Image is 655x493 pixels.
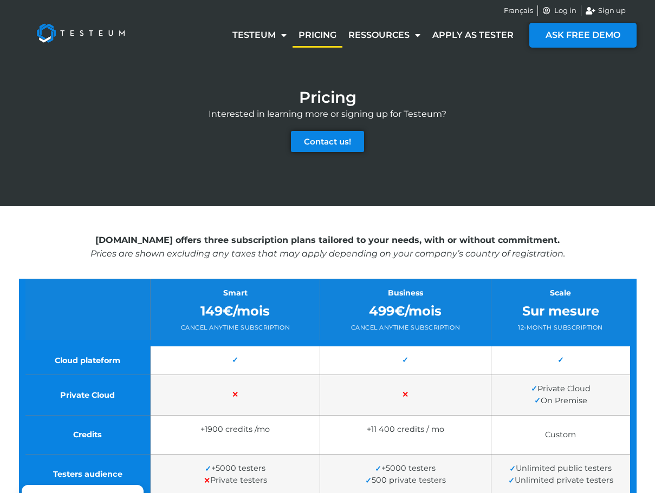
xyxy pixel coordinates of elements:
span: ✓ [365,476,372,485]
span: ✓ [534,396,541,406]
em: Prices are shown excluding any taxes that may apply depending on your company’s country of regist... [90,248,565,258]
div: 12-month subscription [500,323,622,332]
span: Custom [545,430,576,439]
p: Interested in learning more or signing up for Testeum? [19,108,637,121]
td: Cloud plateform [22,343,151,375]
div: 149€/mois [159,301,312,321]
div: Cancel anytime subscription [328,323,482,332]
a: Log in [542,5,577,16]
span: ✓ [232,356,238,365]
span: +1900 credits /mo [200,425,270,435]
span: No expiration* [328,438,482,445]
span: +11 400 credits / mo [367,425,444,435]
a: Ressources [342,23,426,48]
a: Sign up [586,5,626,16]
span: ✕ [402,390,408,400]
td: Private Cloud On Premise [491,375,633,416]
strong: [DOMAIN_NAME] offers three subscription plans tailored to your needs, with or without commitment. [95,235,560,245]
span: No expiration* [159,438,312,445]
a: Pricing [293,23,342,48]
div: Scale [500,287,622,299]
span: ✓ [509,464,516,474]
a: Apply as tester [426,23,520,48]
span: ✓ [508,476,515,485]
img: Testeum Logo - Application crowdtesting platform [24,11,137,55]
span: ✕ [232,390,238,400]
span: ✓ [205,464,211,474]
span: Log in [552,5,576,16]
div: Smart [159,287,312,299]
td: Credits [22,416,151,454]
span: ✕ [204,476,210,485]
span: +5000 testers [205,463,265,473]
span: Unlimited private testers [508,475,613,485]
a: Français [504,5,533,16]
span: 500 private testers [365,475,446,485]
span: ✓ [402,356,408,365]
span: ✓ [375,464,381,474]
a: Testeum [226,23,293,48]
span: Unlimited public testers [509,463,612,473]
span: ✓ [557,356,564,365]
a: Contact us! [291,131,364,152]
a: ASK FREE DEMO [529,23,637,48]
nav: Menu [226,23,520,48]
span: ✓ [531,384,537,394]
div: Sur mesure [500,301,622,321]
div: Business [328,287,482,299]
div: Cancel anytime subscription [159,323,312,332]
span: Sign up [595,5,626,16]
div: 499€/mois [328,301,482,321]
h1: Pricing [299,89,356,105]
td: Private Cloud [22,375,151,416]
span: ASK FREE DEMO [546,31,620,40]
span: Private testers [204,475,267,485]
span: +5000 testers [375,463,436,473]
span: Contact us! [304,137,351,146]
